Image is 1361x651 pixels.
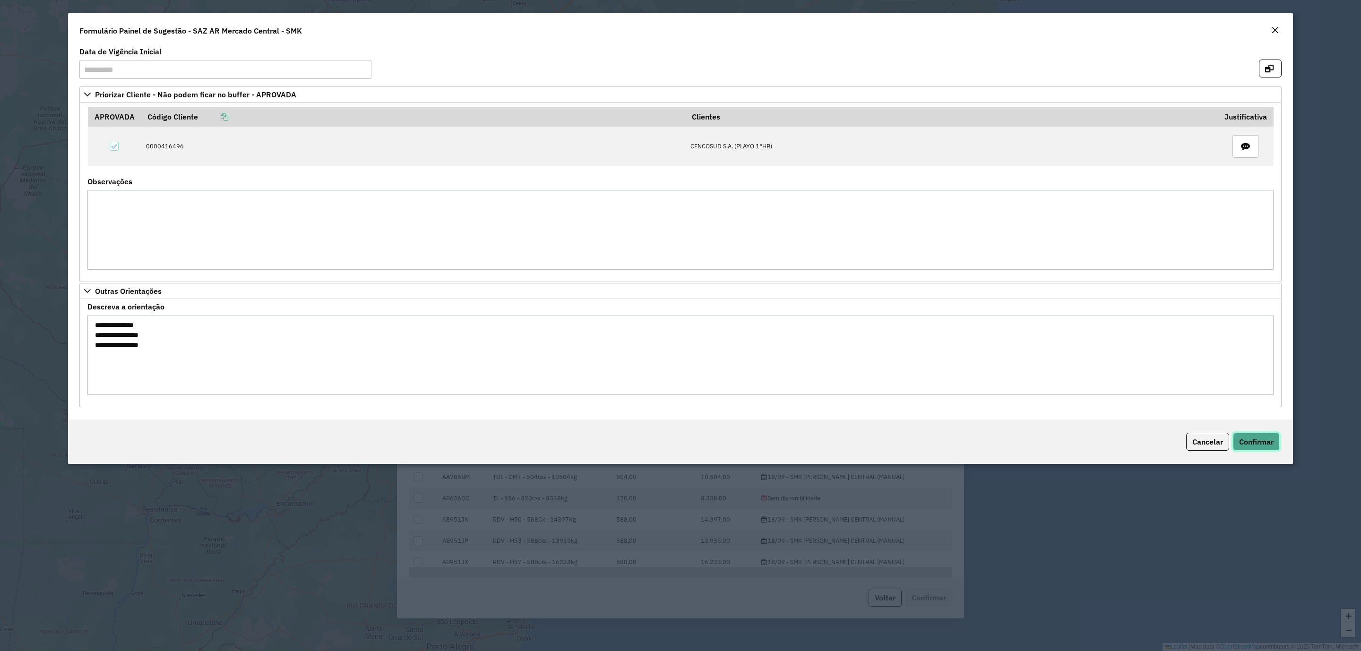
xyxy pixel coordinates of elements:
[1218,107,1273,127] th: Justificativa
[95,287,162,295] span: Outras Orientações
[686,127,1218,166] td: CENCOSUD S.A. (PLAYO 1°HR)
[198,112,228,121] a: Copiar
[141,107,685,127] th: Código Cliente
[79,86,1282,103] a: Priorizar Cliente - Não podem ficar no buffer - APROVADA
[79,46,162,57] label: Data de Vigência Inicial
[88,107,141,127] th: APROVADA
[141,127,685,166] td: 0000416496
[95,91,296,98] span: Priorizar Cliente - Não podem ficar no buffer - APROVADA
[87,176,132,187] label: Observações
[1192,437,1223,446] span: Cancelar
[79,299,1282,407] div: Outras Orientações
[87,301,164,312] label: Descreva a orientação
[1259,63,1282,72] hb-button: Confirma sugestões e abre em nova aba
[79,283,1282,299] a: Outras Orientações
[1268,25,1282,37] button: Close
[1186,433,1229,451] button: Cancelar
[1233,433,1280,451] button: Confirmar
[1271,26,1279,34] em: Fechar
[79,103,1282,282] div: Priorizar Cliente - Não podem ficar no buffer - APROVADA
[79,25,302,36] h4: Formulário Painel de Sugestão - SAZ AR Mercado Central - SMK
[1239,437,1274,446] span: Confirmar
[686,107,1218,127] th: Clientes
